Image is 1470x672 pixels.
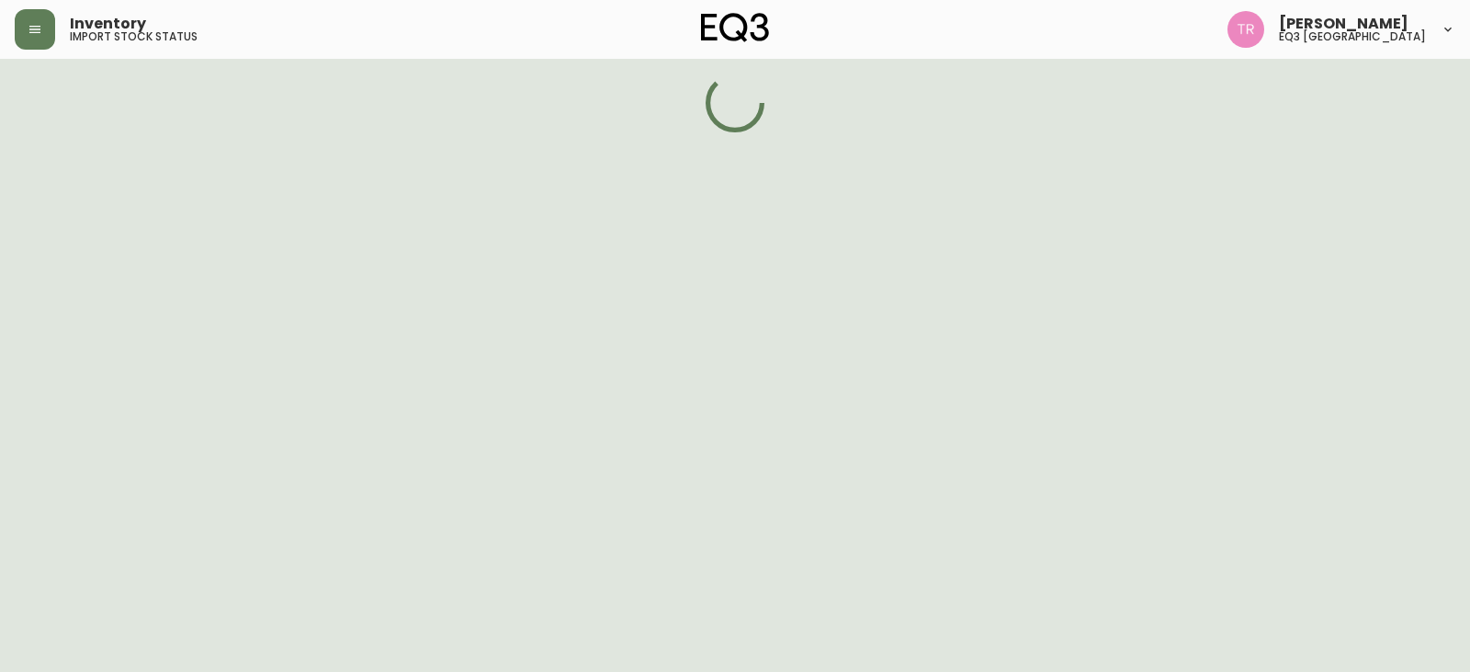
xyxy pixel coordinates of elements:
span: [PERSON_NAME] [1279,17,1408,31]
h5: eq3 [GEOGRAPHIC_DATA] [1279,31,1426,42]
img: 214b9049a7c64896e5c13e8f38ff7a87 [1227,11,1264,48]
img: logo [701,13,769,42]
h5: import stock status [70,31,198,42]
span: Inventory [70,17,146,31]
